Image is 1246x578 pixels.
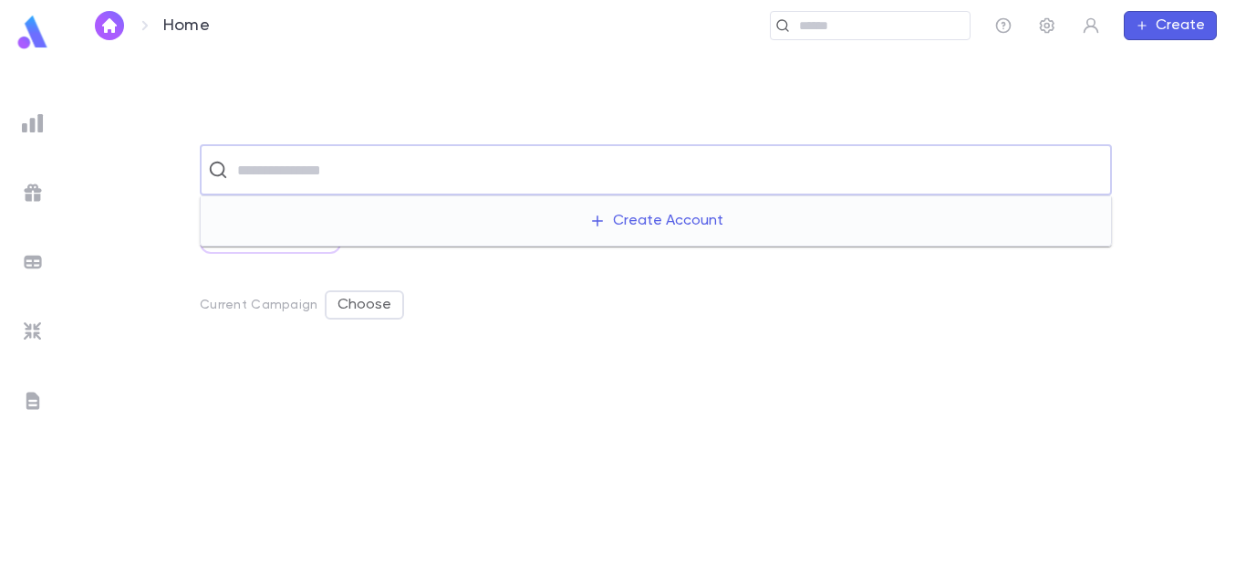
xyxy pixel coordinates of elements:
img: reports_grey.c525e4749d1bce6a11f5fe2a8de1b229.svg [22,112,44,134]
img: letters_grey.7941b92b52307dd3b8a917253454ce1c.svg [22,390,44,412]
img: logo [15,15,51,50]
button: Create Account [575,204,738,238]
p: Current Campaign [200,298,317,312]
img: campaigns_grey.99e729a5f7ee94e3726e6486bddda8f1.svg [22,182,44,204]
button: Choose [325,290,404,320]
img: imports_grey.530a8a0e642e233f2baf0ef88e8c9fcb.svg [22,321,44,342]
button: Create [1124,11,1217,40]
img: home_white.a664292cf8c1dea59945f0da9f25487c.svg [99,18,120,33]
img: batches_grey.339ca447c9d9533ef1741baa751efc33.svg [22,251,44,273]
p: Home [163,16,210,36]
